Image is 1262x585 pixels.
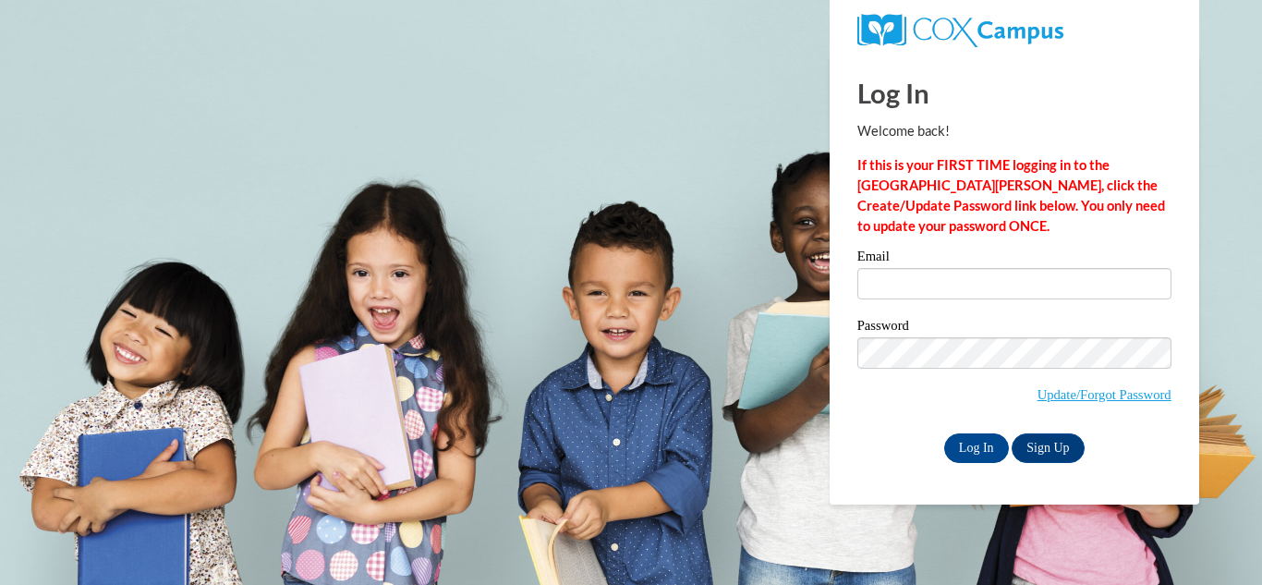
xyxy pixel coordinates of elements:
[857,21,1063,37] a: COX Campus
[857,157,1165,234] strong: If this is your FIRST TIME logging in to the [GEOGRAPHIC_DATA][PERSON_NAME], click the Create/Upd...
[944,433,1009,463] input: Log In
[857,319,1171,337] label: Password
[1012,433,1084,463] a: Sign Up
[857,74,1171,112] h1: Log In
[857,14,1063,47] img: COX Campus
[857,250,1171,268] label: Email
[1038,387,1171,402] a: Update/Forgot Password
[857,121,1171,141] p: Welcome back!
